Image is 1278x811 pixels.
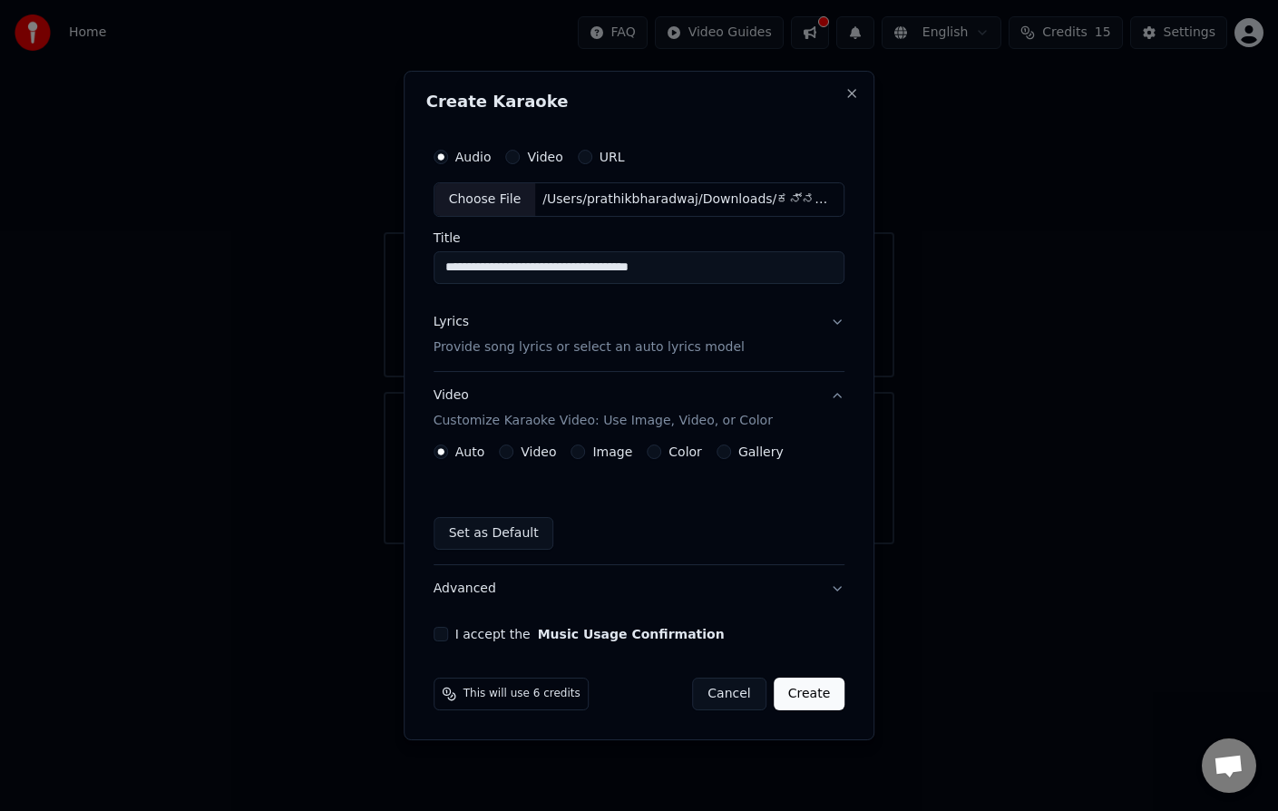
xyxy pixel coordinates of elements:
button: I accept the [538,628,725,640]
label: Video [528,151,563,163]
label: I accept the [455,628,725,640]
button: Create [774,678,845,710]
button: LyricsProvide song lyrics or select an auto lyrics model [434,298,845,371]
div: Video [434,386,773,430]
h2: Create Karaoke [426,93,853,110]
label: Gallery [738,445,784,458]
label: Audio [455,151,492,163]
div: VideoCustomize Karaoke Video: Use Image, Video, or Color [434,445,845,564]
label: Video [521,445,556,458]
label: URL [600,151,625,163]
div: Lyrics [434,313,469,331]
button: Cancel [692,678,766,710]
label: Image [592,445,632,458]
label: Color [668,445,702,458]
label: Auto [455,445,485,458]
button: Advanced [434,565,845,612]
button: VideoCustomize Karaoke Video: Use Image, Video, or Color [434,372,845,445]
p: Provide song lyrics or select an auto lyrics model [434,338,745,357]
button: Set as Default [434,517,554,550]
div: /Users/prathikbharadwaj/Downloads/ಕನ್ನಡ ನಾಡಿನ ಓ ಕಂದಾ ｜ ಕನ್ನಡ ರಾಜ್ಯೋತ್ಸವ .mp3 [535,191,844,209]
div: Choose File [434,183,536,216]
p: Customize Karaoke Video: Use Image, Video, or Color [434,412,773,430]
span: This will use 6 credits [463,687,580,701]
label: Title [434,231,845,244]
